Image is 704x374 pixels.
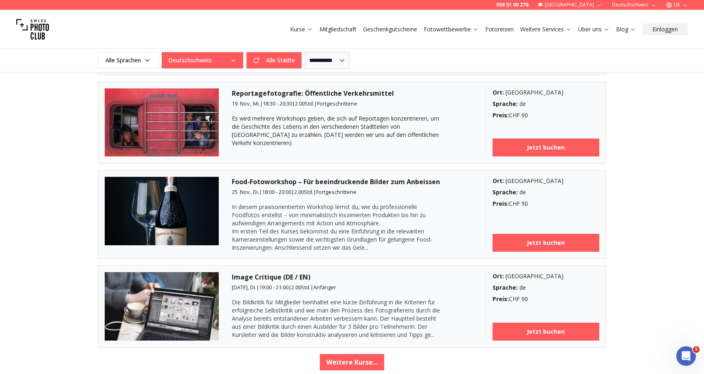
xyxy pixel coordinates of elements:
span: Anfänger [313,284,336,291]
span: 19. Nov., Mi. [232,100,260,107]
b: Jetzt buchen [527,328,565,336]
span: 18:00 - 20:00 [262,188,291,196]
div: CHF [493,295,600,303]
b: Sprache : [493,188,518,196]
button: Alle Sprachen [98,52,158,69]
a: Blog [616,25,636,33]
div: CHF [493,200,600,208]
span: Die Bildkritik für Mitglieder beinhaltet eine kurze Einführung in die Kriterien für erfolgreiche ... [232,298,440,339]
button: Fotoreisen [482,24,517,35]
iframe: Intercom live chat [676,346,696,366]
small: | | | [232,100,357,107]
b: Jetzt buchen [527,143,565,152]
a: Fotowettbewerbe [424,25,479,33]
h3: Food-Fotoworkshop – Für beeindruckende Bilder zum Anbeissen [232,177,473,187]
button: Weitere Services [517,24,575,35]
span: Im ersten Teil des Kurses bekommst du eine Einführung in die relevanten Kameraeinstellungen sowie... [232,203,444,251]
button: Blog [613,24,639,35]
div: de [493,188,600,196]
button: Fotowettbewerbe [420,24,482,35]
span: [DATE], Di. [232,284,256,291]
span: 2.00 Std. [291,284,310,291]
div: CHF [493,111,600,119]
span: 2.00 Std. [294,188,313,196]
span: 19:00 - 21:00 [259,284,288,291]
button: Geschenkgutscheine [360,24,420,35]
button: Weitere Kurse... [320,354,384,370]
b: Jetzt buchen [527,239,565,247]
h3: Image Critique (DE / EN) [232,272,473,282]
img: Image Critique (DE / EN) [105,272,219,341]
div: de [493,100,600,108]
b: Ort : [493,88,504,96]
a: Geschenkgutscheine [363,25,417,33]
b: Preis : [493,111,509,119]
div: [GEOGRAPHIC_DATA] [493,88,600,97]
b: Preis : [493,295,509,303]
span: 18:30 - 20:30 [263,100,292,107]
span: 90 [521,200,528,207]
div: de [493,284,600,292]
span: 2.00 Std. [295,100,314,107]
p: In diesem praxisorientierten Workshop lernst du, wie du professionelle Foodfotos erstellst – von ... [232,203,444,227]
img: Swiss photo club [16,13,49,46]
span: Es wird mehrere Workshops geben, die sich auf Reportagen konzentrieren, um die Geschichte des Leb... [232,114,439,147]
div: [GEOGRAPHIC_DATA] [493,272,600,280]
b: Preis : [493,200,509,207]
button: Deutschschweiz [162,52,243,68]
button: Kurse [287,24,316,35]
button: Alle Städte [246,52,301,68]
span: Fortgeschrittene [316,188,356,196]
small: | | | [232,188,356,196]
span: 90 [521,111,528,119]
span: 90 [521,295,528,303]
button: Einloggen [642,24,688,35]
img: Reportagefotografie: Öffentliche Verkehrsmittel [105,88,219,157]
a: Jetzt buchen [493,323,600,341]
small: | | | [232,284,336,291]
a: 058 51 00 270 [496,2,528,8]
h3: Reportagefotografie: Öffentliche Verkehrsmittel [232,88,473,98]
span: 5 [693,346,700,353]
a: Jetzt buchen [493,234,600,252]
b: Sprache : [493,284,518,291]
a: Über uns [578,25,609,33]
div: [GEOGRAPHIC_DATA] [493,177,600,185]
a: Kurse [290,25,313,33]
span: Alle Sprachen [99,53,157,68]
b: Sprache : [493,100,518,108]
span: Fortgeschrittene [317,100,357,107]
button: Mitgliedschaft [316,24,360,35]
a: Fotoreisen [485,25,514,33]
span: 25. Nov., Di. [232,188,259,196]
button: Über uns [575,24,613,35]
b: Ort : [493,272,504,280]
img: Food-Fotoworkshop – Für beeindruckende Bilder zum Anbeissen [105,177,219,245]
b: Ort : [493,177,504,185]
a: Weitere Services [520,25,572,33]
a: Jetzt buchen [493,139,600,156]
a: Mitgliedschaft [319,25,356,33]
